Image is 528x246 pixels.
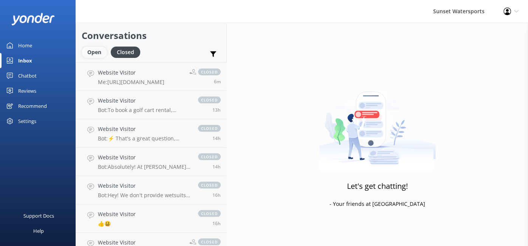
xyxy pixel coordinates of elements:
span: closed [198,238,221,245]
span: Oct 13 2025 06:08pm (UTC -05:00) America/Cancun [212,135,221,142]
span: closed [198,125,221,132]
span: closed [198,182,221,188]
span: Oct 13 2025 04:02pm (UTC -05:00) America/Cancun [212,220,221,227]
h3: Let's get chatting! [347,180,408,192]
p: Bot: ⚡ That's a great question, unfortunately I do not know the answer. I'm going to reach out to... [98,135,190,142]
p: Me: [URL][DOMAIN_NAME] [98,79,164,86]
div: Recommend [18,98,47,114]
h2: Conversations [82,28,221,43]
h4: Website Visitor [98,69,164,77]
span: Oct 13 2025 04:06pm (UTC -05:00) America/Cancun [212,192,221,198]
a: Open [82,48,111,56]
p: Bot: Hey! We don't provide wetsuits as part of the ticket price, but you can rent one for $20. Le... [98,192,190,199]
img: artwork of a man stealing a conversation from at giant smartphone [319,76,436,170]
div: Home [18,38,32,53]
h4: Website Visitor [98,97,190,105]
p: Bot: To book a golf cart rental, [PERSON_NAME] can call our office at [PHONE_NUMBER]. Reservation... [98,107,190,114]
a: Closed [111,48,144,56]
span: Oct 13 2025 06:46pm (UTC -05:00) America/Cancun [212,107,221,113]
div: Chatbot [18,68,37,83]
h4: Website Visitor [98,182,190,190]
a: Website VisitorBot:Absolutely! At [PERSON_NAME][GEOGRAPHIC_DATA], you can rent beach chairs and u... [76,148,226,176]
h4: Website Visitor [98,210,136,218]
a: Website VisitorBot:⚡ That's a great question, unfortunately I do not know the answer. I'm going t... [76,119,226,148]
div: Inbox [18,53,32,68]
div: Support Docs [23,208,54,223]
div: Reviews [18,83,36,98]
a: Website VisitorBot:To book a golf cart rental, [PERSON_NAME] can call our office at [PHONE_NUMBER... [76,91,226,119]
a: Website VisitorMe:[URL][DOMAIN_NAME]closed6m [76,62,226,91]
div: Closed [111,47,140,58]
h4: Website Visitor [98,153,190,162]
p: Bot: Absolutely! At [PERSON_NAME][GEOGRAPHIC_DATA], you can rent beach chairs and umbrellas indiv... [98,163,190,170]
div: Help [33,223,44,238]
div: Settings [18,114,36,129]
p: - Your friends at [GEOGRAPHIC_DATA] [330,200,425,208]
span: Oct 14 2025 08:23am (UTC -05:00) America/Cancun [214,78,221,85]
span: closed [198,97,221,103]
span: closed [198,153,221,160]
span: closed [198,210,221,217]
img: yonder-white-logo.png [11,13,55,25]
p: 👍😃 [98,220,136,227]
h4: Website Visitor [98,125,190,133]
a: Website VisitorBot:Hey! We don't provide wetsuits as part of the ticket price, but you can rent o... [76,176,226,204]
div: Open [82,47,107,58]
span: closed [198,69,221,75]
span: Oct 13 2025 05:32pm (UTC -05:00) America/Cancun [212,163,221,170]
a: Website Visitor👍😃closed16h [76,204,226,233]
